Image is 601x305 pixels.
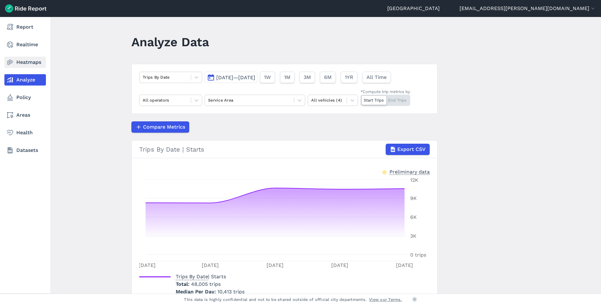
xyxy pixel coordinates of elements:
[176,274,226,280] span: | Starts
[139,144,430,155] div: Trips By Date | Starts
[345,74,353,81] span: 1YR
[324,74,332,81] span: 6M
[410,195,417,201] tspan: 9K
[389,168,430,175] div: Preliminary data
[460,5,596,12] button: [EMAIL_ADDRESS][PERSON_NAME][DOMAIN_NAME]
[304,74,311,81] span: 3M
[300,72,315,83] button: 3M
[4,74,46,86] a: Analyze
[331,262,348,268] tspan: [DATE]
[5,4,47,13] img: Ride Report
[176,287,218,295] span: Median Per Day
[4,109,46,121] a: Areas
[410,233,416,239] tspan: 3K
[202,262,219,268] tspan: [DATE]
[367,74,387,81] span: All Time
[4,92,46,103] a: Policy
[369,297,402,302] a: View our Terms.
[4,57,46,68] a: Heatmaps
[176,281,191,287] span: Total
[4,127,46,138] a: Health
[397,146,426,153] span: Export CSV
[386,144,430,155] button: Export CSV
[4,145,46,156] a: Datasets
[362,72,391,83] button: All Time
[284,74,290,81] span: 1M
[176,288,245,296] p: 10,413 trips
[260,72,275,83] button: 1W
[176,272,208,280] span: Trips By Date
[131,121,189,133] button: Compare Metrics
[410,177,418,183] tspan: 12K
[267,262,284,268] tspan: [DATE]
[361,89,410,95] div: *Compute trip metrics by
[4,39,46,50] a: Realtime
[4,21,46,33] a: Report
[410,214,417,220] tspan: 6K
[143,123,185,131] span: Compare Metrics
[205,72,257,83] button: [DATE]—[DATE]
[396,262,413,268] tspan: [DATE]
[191,281,221,287] span: 48,005 trips
[341,72,357,83] button: 1YR
[320,72,336,83] button: 6M
[387,5,440,12] a: [GEOGRAPHIC_DATA]
[131,33,209,51] h1: Analyze Data
[410,252,426,258] tspan: 0 trips
[280,72,295,83] button: 1M
[264,74,271,81] span: 1W
[139,262,156,268] tspan: [DATE]
[216,75,255,80] span: [DATE]—[DATE]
